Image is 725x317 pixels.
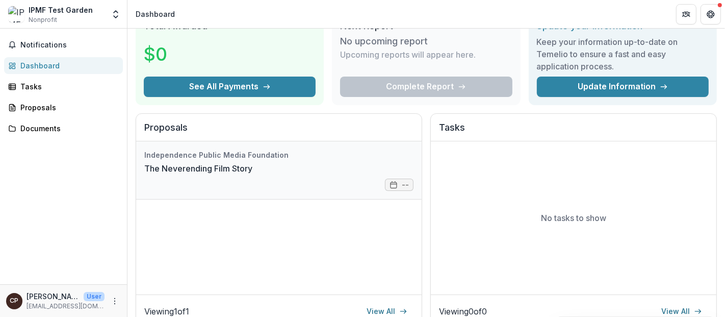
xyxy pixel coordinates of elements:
[20,60,115,71] div: Dashboard
[8,6,24,22] img: IPMF Test Garden
[109,4,123,25] button: Open entity switcher
[109,295,121,307] button: More
[144,77,316,97] button: See All Payments
[537,36,709,72] h3: Keep your information up-to-date on Temelio to ensure a fast and easy application process.
[541,212,606,224] p: No tasks to show
[20,123,115,134] div: Documents
[20,41,119,50] span: Notifications
[27,302,105,311] p: [EMAIL_ADDRESS][DOMAIN_NAME]
[537,77,709,97] a: Update Information
[4,99,123,116] a: Proposals
[136,9,175,19] div: Dashboard
[29,15,57,25] span: Nonprofit
[4,57,123,74] a: Dashboard
[84,292,105,301] p: User
[132,7,179,21] nav: breadcrumb
[340,48,476,61] p: Upcoming reports will appear here.
[439,122,708,141] h2: Tasks
[20,81,115,92] div: Tasks
[676,4,696,25] button: Partners
[144,162,252,175] a: The Neverending Film Story
[29,5,93,15] div: IPMF Test Garden
[10,298,19,304] div: Carol Posso
[20,102,115,113] div: Proposals
[4,78,123,95] a: Tasks
[4,37,123,53] button: Notifications
[27,291,80,302] p: [PERSON_NAME]
[701,4,721,25] button: Get Help
[340,36,428,47] h3: No upcoming report
[4,120,123,137] a: Documents
[144,40,220,68] h3: $0
[144,122,413,141] h2: Proposals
